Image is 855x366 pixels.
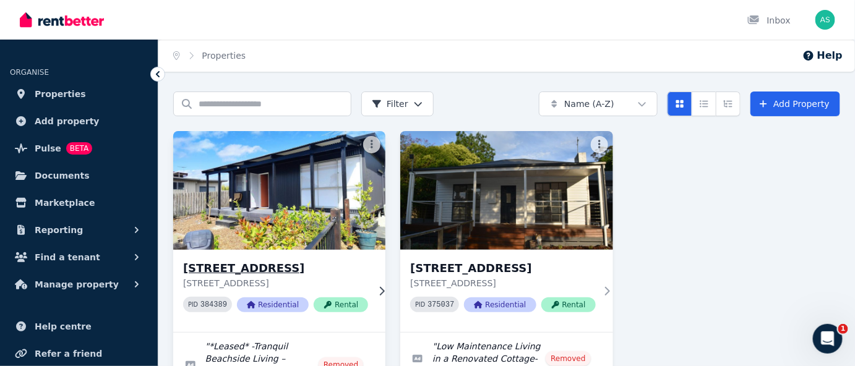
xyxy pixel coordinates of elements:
[464,297,536,312] span: Residential
[165,252,247,302] button: Help
[200,300,227,309] code: 384389
[35,195,95,210] span: Marketplace
[410,260,595,277] h3: [STREET_ADDRESS]
[179,20,204,45] img: Profile image for Jeremy
[25,88,223,151] p: Hi [EMAIL_ADDRESS][DOMAIN_NAME] 👋
[132,20,157,45] img: Profile image for Earl
[183,277,368,289] p: [STREET_ADDRESS]
[35,168,90,183] span: Documents
[196,283,216,292] span: Help
[35,277,119,292] span: Manage property
[35,223,83,237] span: Reporting
[541,297,596,312] span: Rental
[668,91,741,116] div: View options
[183,260,368,277] h3: [STREET_ADDRESS]
[25,198,207,211] div: Send us a message
[372,98,408,110] span: Filter
[158,40,260,72] nav: Breadcrumb
[750,91,840,116] a: Add Property
[25,211,207,224] div: We'll be back online [DATE]
[410,277,595,289] p: [STREET_ADDRESS]
[400,131,612,250] img: 340 Dorset Rd, Boronia
[82,252,165,302] button: Messages
[591,136,608,153] button: More options
[168,128,390,253] img: 11 Shenandoah Dr, Coronet Bay
[802,48,843,63] button: Help
[361,91,434,116] button: Filter
[35,141,61,156] span: Pulse
[35,114,100,129] span: Add property
[813,324,843,354] iframe: Intercom live chat
[20,11,104,29] img: RentBetter
[10,82,148,106] a: Properties
[10,314,148,339] a: Help centre
[668,91,692,116] button: Card view
[10,68,49,77] span: ORGANISE
[10,190,148,215] a: Marketplace
[716,91,741,116] button: Expanded list view
[188,301,198,308] small: PID
[539,91,658,116] button: Name (A-Z)
[363,136,380,153] button: More options
[66,142,92,155] span: BETA
[25,151,223,172] p: How can we help?
[815,10,835,30] img: assetpropertydesk@gmail.com
[25,24,108,43] img: logo
[10,109,148,134] a: Add property
[314,297,368,312] span: Rental
[35,319,92,334] span: Help centre
[10,245,148,270] button: Find a tenant
[35,346,102,361] span: Refer a friend
[237,297,309,312] span: Residential
[10,218,148,242] button: Reporting
[202,51,246,61] a: Properties
[415,301,425,308] small: PID
[156,20,181,45] img: Profile image for Rochelle
[173,131,385,332] a: 11 Shenandoah Dr, Coronet Bay[STREET_ADDRESS][STREET_ADDRESS]PID 384389ResidentialRental
[103,283,145,292] span: Messages
[10,136,148,161] a: PulseBETA
[692,91,716,116] button: Compact list view
[35,250,100,265] span: Find a tenant
[427,300,454,309] code: 375037
[10,163,148,188] a: Documents
[747,14,791,27] div: Inbox
[400,131,612,332] a: 340 Dorset Rd, Boronia[STREET_ADDRESS][STREET_ADDRESS]PID 375037ResidentialRental
[12,188,235,235] div: Send us a messageWe'll be back online [DATE]
[10,272,148,297] button: Manage property
[213,20,235,42] div: Close
[35,87,86,101] span: Properties
[27,283,55,292] span: Home
[564,98,614,110] span: Name (A-Z)
[838,324,848,334] span: 1
[10,341,148,366] a: Refer a friend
